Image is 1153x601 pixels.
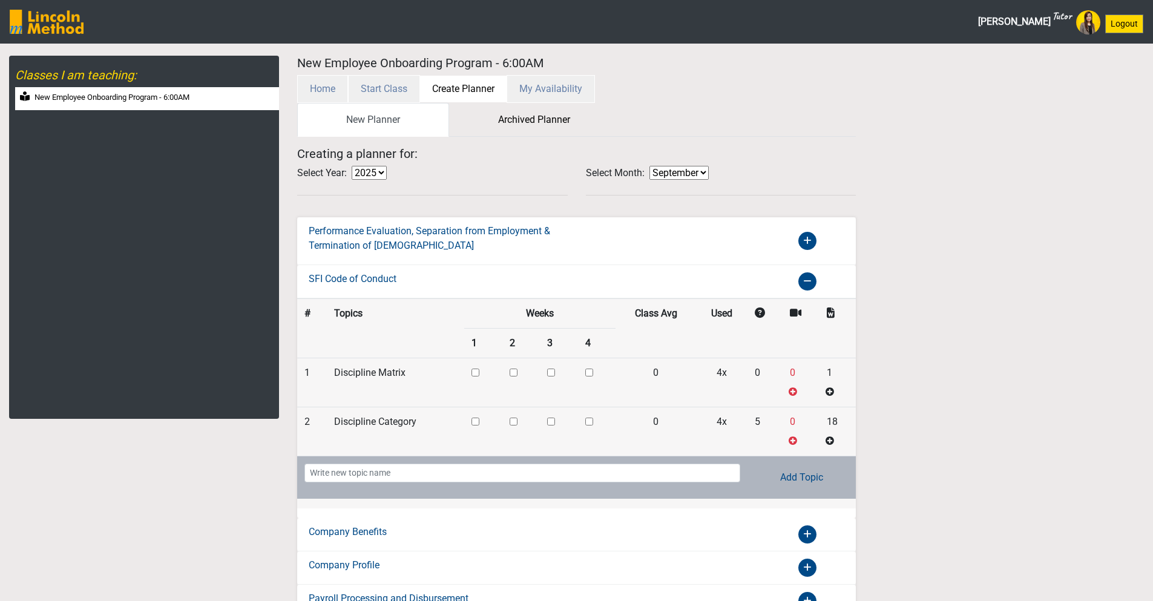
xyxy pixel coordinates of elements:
label: SFI Code of Conduct [309,272,396,286]
td: Weeks [464,298,616,328]
h5: Classes I am teaching: [15,68,279,82]
select: .form-select-sm example [649,166,709,180]
a: Home [297,83,348,94]
img: Avatar [1076,10,1100,34]
button: Add Topic [755,464,849,491]
td: Topics [327,298,464,358]
h5: New Employee Onboarding Program - 6:00AM [297,56,1144,70]
button: Create Planner [420,76,507,102]
td: 0 [747,358,783,407]
label: Select Month: [586,166,645,180]
td: 1 [464,328,502,358]
td: 2 [502,328,540,358]
label: Performance Evaluation, Separation from Employment & Termination of [DEMOGRAPHIC_DATA] [309,224,567,253]
td: Discipline Matrix [327,358,464,407]
label: 18 [827,415,838,429]
td: 5 [747,407,783,456]
label: Company Profile [309,558,379,573]
a: New Planner [297,103,449,137]
td: 0 [616,407,697,456]
td: Used [697,298,747,328]
td: Class Avg [616,298,697,328]
label: 0 [790,366,795,380]
h5: Creating a planner for: [297,146,856,161]
th: # [297,298,326,358]
a: New Employee Onboarding Program - 6:00AM [15,87,279,111]
label: Select Year: [297,166,347,180]
a: Create Planner [420,83,507,94]
label: New Employee Onboarding Program - 6:00AM [34,91,189,103]
td: 2 [297,407,326,456]
a: Start Class [348,83,420,94]
td: 3 [540,328,578,358]
td: 0 [616,358,697,407]
td: 4x [697,358,747,407]
a: Archived Planner [449,103,619,137]
label: 0 [790,415,795,429]
td: 4x [697,407,747,456]
button: Start Class [348,75,420,103]
sup: Tutor [1052,9,1071,22]
td: 1 [297,358,326,407]
span: [PERSON_NAME] [978,10,1071,34]
label: 1 [827,366,832,380]
select: .form-select-sm example [352,166,387,180]
td: 4 [578,328,616,358]
label: Company Benefits [309,525,387,539]
a: My Availability [507,83,595,94]
input: Write new topic name [304,464,740,482]
td: Discipline Category [327,407,464,456]
img: SGY6awQAAAABJRU5ErkJggg== [10,10,84,34]
button: My Availability [507,75,595,103]
button: Home [297,75,348,103]
button: Logout [1105,15,1143,33]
